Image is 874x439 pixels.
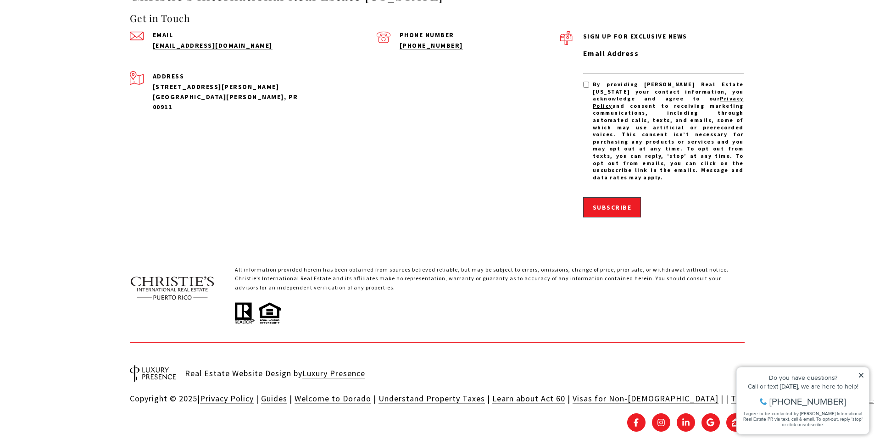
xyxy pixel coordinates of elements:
[153,71,313,81] p: Address
[235,265,745,300] p: All information provided herein has been obtained from sources believed reliable, but may be subj...
[289,393,292,404] span: |
[373,393,376,404] span: |
[583,31,744,41] p: Sign up for exclusive news
[400,41,463,50] a: call +18777661591
[11,56,131,74] span: I agree to be contacted by [PERSON_NAME] International Real Estate PR via text, call & email. To ...
[677,413,695,432] a: LINKEDIN - open in a new tab
[652,413,670,432] a: INSTAGRAM - open in a new tab
[130,265,215,311] img: Christie's International Real Estate text transparent background
[400,32,560,38] p: Phone Number
[583,197,641,217] button: Subscribe
[726,393,729,404] span: |
[593,95,744,109] a: Privacy Policy - open in a new tab
[593,81,744,181] span: By providing [PERSON_NAME] Real Estate [US_STATE] your contact information, you acknowledge and a...
[153,82,313,92] div: [STREET_ADDRESS][PERSON_NAME]
[130,393,177,404] span: Copyright ©
[573,393,718,404] a: Visas for Non-US Citizens - open in a new tab
[295,393,371,404] a: Welcome to Dorado - open in a new tab
[492,393,565,404] a: Learn about Act 60 - open in a new tab
[153,32,313,38] p: Email
[379,393,485,404] a: Understand Property Taxes - open in a new tab
[130,11,560,26] h4: Get in Touch
[627,413,646,432] a: FACEBOOK - open in a new tab
[10,29,133,36] div: Call or text [DATE], we are here to help!
[153,93,298,111] span: [GEOGRAPHIC_DATA][PERSON_NAME], PR 00911
[583,82,589,88] input: By providing Christie's Real Estate Puerto Rico your contact information, you acknowledge and agr...
[179,393,197,404] span: 2025
[130,365,176,382] img: Real Estate Website Design by
[593,203,632,211] span: Subscribe
[701,413,720,432] a: GOOGLE - open in a new tab
[153,41,273,50] a: send an email to admin@cirepr.com
[302,368,365,378] a: Luxury Presence - open in a new tab
[726,413,745,432] a: ZILLOW - open in a new tab
[200,393,254,404] a: Privacy Policy
[721,393,724,404] span: |
[235,300,281,324] img: All information provided herein has been obtained from sources believed reliable, but may be subj...
[185,363,365,384] div: Real Estate Website Design by
[583,48,744,60] label: Email Address
[10,21,133,27] div: Do you have questions?
[38,43,114,52] span: [PHONE_NUMBER]
[487,393,490,404] span: |
[568,393,570,404] span: |
[261,393,287,404] a: Guides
